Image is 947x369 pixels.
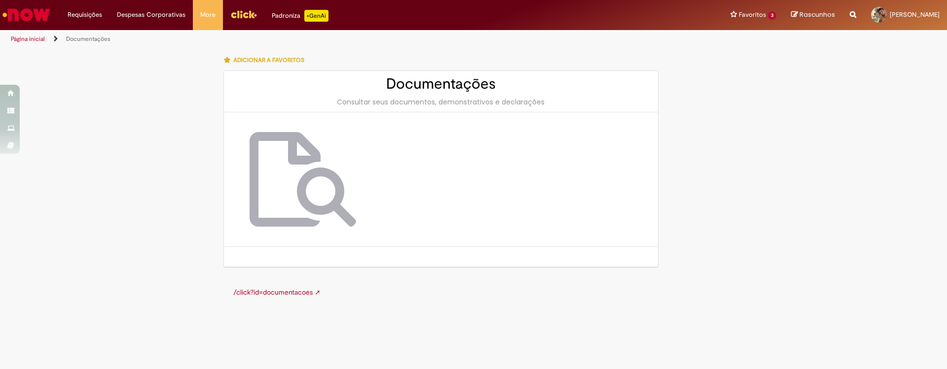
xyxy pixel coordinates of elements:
[739,10,766,20] span: Favoritos
[223,50,310,70] button: Adicionar a Favoritos
[117,10,185,20] span: Despesas Corporativas
[233,56,304,64] span: Adicionar a Favoritos
[244,132,362,227] img: Documentações
[890,10,940,19] span: [PERSON_NAME]
[230,7,257,22] img: click_logo_yellow_360x200.png
[768,11,776,20] span: 3
[200,10,216,20] span: More
[791,10,835,20] a: Rascunhos
[1,5,52,25] img: ServiceNow
[7,30,624,48] ul: Trilhas de página
[304,10,328,22] p: +GenAi
[800,10,835,19] span: Rascunhos
[68,10,102,20] span: Requisições
[233,288,321,297] a: /click?id=documentacoes ➚
[11,35,45,43] a: Página inicial
[234,97,648,107] div: Consultar seus documentos, demonstrativos e declarações
[66,35,110,43] a: Documentações
[234,76,648,92] h2: Documentações
[272,10,328,22] div: Padroniza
